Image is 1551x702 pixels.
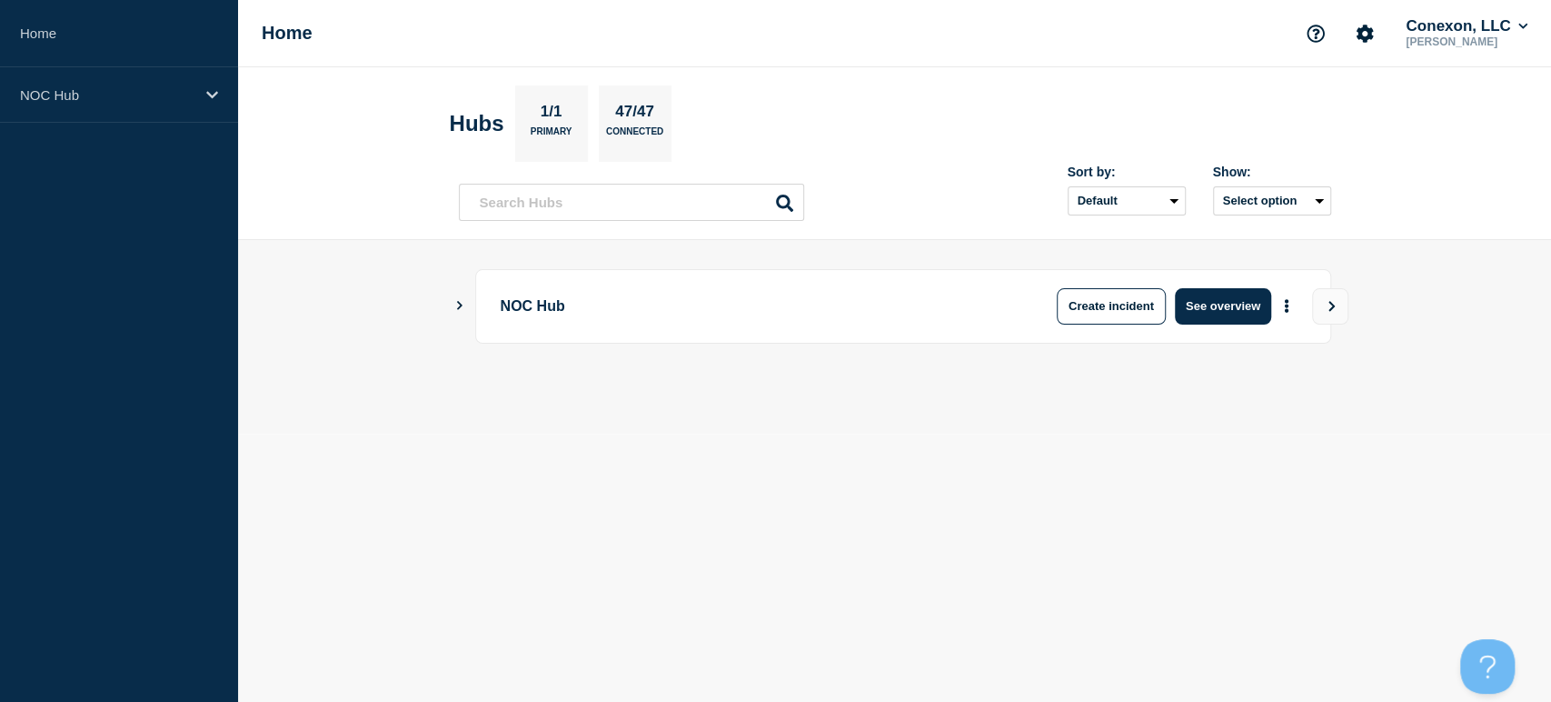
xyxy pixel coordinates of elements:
[455,299,464,313] button: Show Connected Hubs
[459,184,804,221] input: Search Hubs
[1175,288,1271,325] button: See overview
[501,288,1003,325] p: NOC Hub
[609,103,661,126] p: 47/47
[1346,15,1384,53] button: Account settings
[450,111,504,136] h2: Hubs
[1057,288,1166,325] button: Create incident
[1297,15,1335,53] button: Support
[262,23,313,44] h1: Home
[20,87,194,103] p: NOC Hub
[1068,186,1186,216] select: Sort by
[531,126,572,145] p: Primary
[1312,288,1348,325] button: View
[606,126,663,145] p: Connected
[533,103,569,126] p: 1/1
[1402,17,1531,35] button: Conexon, LLC
[1213,165,1331,179] div: Show:
[1402,35,1531,48] p: [PERSON_NAME]
[1275,289,1298,323] button: More actions
[1460,639,1515,694] iframe: Help Scout Beacon - Open
[1068,165,1186,179] div: Sort by:
[1213,186,1331,216] button: Select option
